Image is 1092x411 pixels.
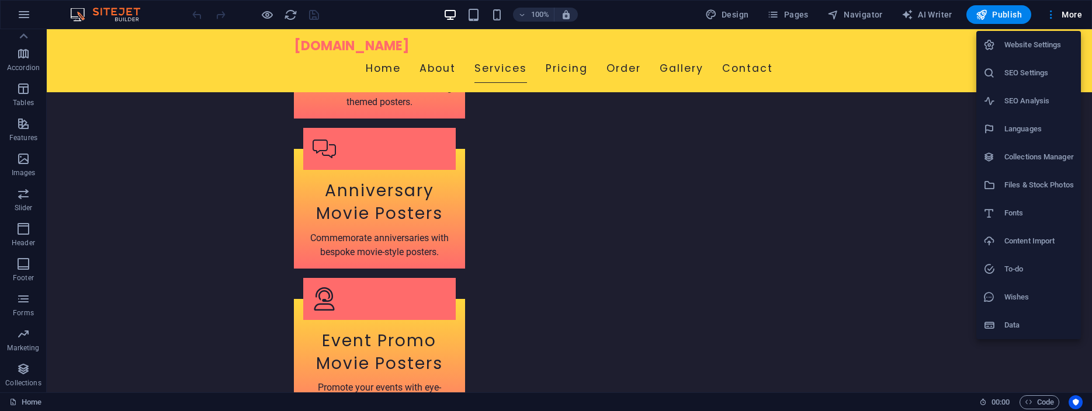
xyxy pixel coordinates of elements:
[1004,94,1074,108] h6: SEO Analysis
[1004,66,1074,80] h6: SEO Settings
[1004,38,1074,52] h6: Website Settings
[1004,206,1074,220] h6: Fonts
[1004,122,1074,136] h6: Languages
[1004,178,1074,192] h6: Files & Stock Photos
[1004,234,1074,248] h6: Content Import
[1004,290,1074,304] h6: Wishes
[1004,262,1074,276] h6: To-do
[1004,150,1074,164] h6: Collections Manager
[1004,318,1074,332] h6: Data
